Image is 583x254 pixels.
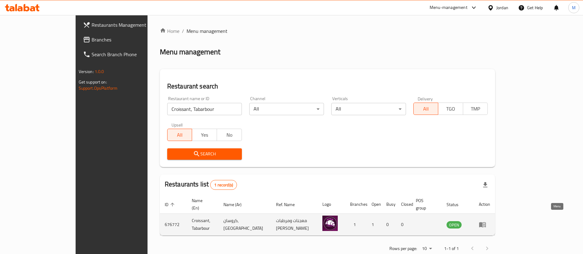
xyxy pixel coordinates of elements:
[160,195,495,236] table: enhanced table
[79,78,107,86] span: Get support on:
[345,195,367,214] th: Branches
[79,68,94,76] span: Version:
[219,131,239,139] span: No
[420,244,434,253] div: Rows per page:
[192,129,217,141] button: Yes
[171,123,183,127] label: Upsell
[496,4,508,11] div: Jordan
[187,27,227,35] span: Menu management
[438,103,463,115] button: TGO
[79,84,118,92] a: Support.OpsPlatform
[167,82,488,91] h2: Restaurant search
[463,103,488,115] button: TMP
[78,32,173,47] a: Branches
[396,214,411,236] td: 0
[172,150,237,158] span: Search
[92,21,168,29] span: Restaurants Management
[331,103,406,115] div: All
[345,214,367,236] td: 1
[92,36,168,43] span: Branches
[416,104,436,113] span: All
[271,214,317,236] td: معجنات ومرطبات [PERSON_NAME]
[249,103,324,115] div: All
[95,68,104,76] span: 1.0.0
[276,201,303,208] span: Ref. Name
[211,182,237,188] span: 1 record(s)
[416,197,434,212] span: POS group
[192,197,211,212] span: Name (En)
[474,195,495,214] th: Action
[447,201,467,208] span: Status
[195,131,215,139] span: Yes
[447,221,462,229] div: OPEN
[441,104,461,113] span: TGO
[160,214,187,236] td: 676772
[165,201,176,208] span: ID
[367,195,381,214] th: Open
[317,195,345,214] th: Logo
[381,195,396,214] th: Busy
[396,195,411,214] th: Closed
[223,201,250,208] span: Name (Ar)
[78,18,173,32] a: Restaurants Management
[167,103,242,115] input: Search for restaurant name or ID..
[447,221,462,229] span: OPEN
[182,27,184,35] li: /
[322,216,338,231] img: Croissant, Tabarbour
[367,214,381,236] td: 1
[444,245,459,252] p: 1-1 of 1
[210,180,237,190] div: Total records count
[167,129,192,141] button: All
[167,148,242,160] button: Search
[418,96,433,101] label: Delivery
[430,4,467,11] div: Menu-management
[160,27,495,35] nav: breadcrumb
[572,4,576,11] span: M
[170,131,190,139] span: All
[78,47,173,62] a: Search Branch Phone
[92,51,168,58] span: Search Branch Phone
[217,129,242,141] button: No
[389,245,417,252] p: Rows per page:
[160,47,220,57] h2: Menu management
[381,214,396,236] td: 0
[187,214,219,236] td: Croissant, Tabarbour
[413,103,439,115] button: All
[219,214,271,236] td: كروسان، [GEOGRAPHIC_DATA]
[165,180,237,190] h2: Restaurants list
[466,104,486,113] span: TMP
